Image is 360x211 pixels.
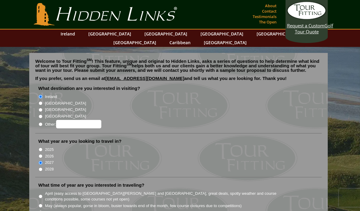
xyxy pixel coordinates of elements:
span: Request a Custom [287,23,324,29]
label: 2026 [45,153,54,159]
a: [GEOGRAPHIC_DATA] [85,29,134,38]
p: Welcome to Tour Fitting ! This feature, unique and original to Hidden Links, asks a series of que... [35,59,322,72]
label: May (always popular, gorse in bloom, busier towards end of the month, few course closures due to ... [45,203,242,209]
label: 2025 [45,147,54,153]
label: [GEOGRAPHIC_DATA] [45,107,86,113]
label: Ireland [45,94,57,100]
a: The Open [257,18,278,26]
label: What time of year are you interested in traveling? [38,182,144,188]
a: [GEOGRAPHIC_DATA] [201,38,250,47]
a: Request a CustomGolf Tour Quote [287,2,326,35]
label: April (easy access to [GEOGRAPHIC_DATA][PERSON_NAME] and [GEOGRAPHIC_DATA], great deals, spotty w... [45,191,287,202]
sup: SM [127,63,132,66]
a: About [264,2,278,10]
a: [GEOGRAPHIC_DATA] [197,29,246,38]
a: Caribbean [166,38,194,47]
label: Other: [45,120,101,128]
label: [GEOGRAPHIC_DATA] [45,113,86,119]
a: Ireland [58,29,78,38]
label: What destination are you interested in visiting? [38,85,140,91]
input: Other: [56,120,101,128]
a: Testimonials [251,12,278,21]
a: [GEOGRAPHIC_DATA] [254,29,302,38]
p: If you prefer, send us an email at and tell us what you are looking for. Thank you! [35,76,322,85]
sup: SM [87,58,92,62]
a: [EMAIL_ADDRESS][DOMAIN_NAME] [106,76,185,81]
a: Contact [261,7,278,15]
label: [GEOGRAPHIC_DATA] [45,100,86,106]
label: 2027 [45,160,54,166]
label: What year are you looking to travel in? [38,138,122,144]
label: 2028 [45,166,54,172]
a: [GEOGRAPHIC_DATA] [141,29,190,38]
a: [GEOGRAPHIC_DATA] [110,38,159,47]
